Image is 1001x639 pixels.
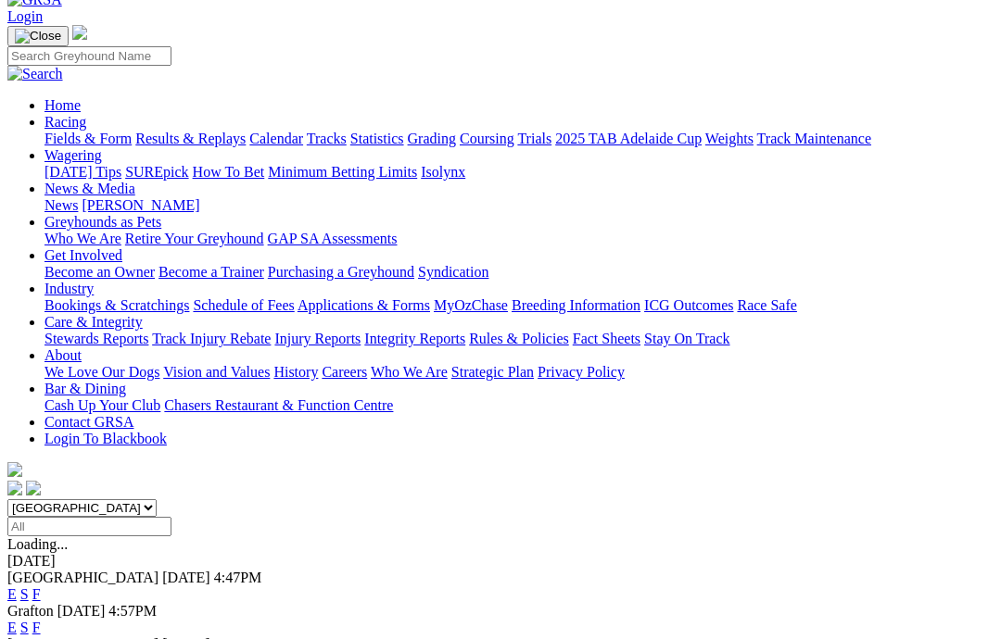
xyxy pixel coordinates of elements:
img: logo-grsa-white.png [72,25,87,40]
a: About [44,347,82,363]
span: Loading... [7,536,68,552]
div: Industry [44,297,994,314]
input: Search [7,46,171,66]
a: ICG Outcomes [644,297,733,313]
a: Track Injury Rebate [152,331,271,346]
a: F [32,620,41,635]
a: Applications & Forms [298,297,430,313]
img: Close [15,29,61,44]
div: Wagering [44,164,994,181]
span: Grafton [7,603,54,619]
a: Retire Your Greyhound [125,231,264,246]
a: Home [44,97,81,113]
a: Strategic Plan [451,364,534,380]
a: GAP SA Assessments [268,231,398,246]
a: Rules & Policies [469,331,569,346]
div: Greyhounds as Pets [44,231,994,247]
a: Track Maintenance [757,131,871,146]
span: [GEOGRAPHIC_DATA] [7,570,158,585]
a: [DATE] Tips [44,164,121,180]
a: Industry [44,281,94,296]
a: Race Safe [737,297,796,313]
a: Schedule of Fees [193,297,294,313]
a: Cash Up Your Club [44,397,160,413]
div: [DATE] [7,553,994,570]
a: Purchasing a Greyhound [268,264,414,280]
a: Stay On Track [644,331,729,346]
a: S [20,620,29,635]
a: Become a Trainer [158,264,264,280]
img: twitter.svg [26,481,41,495]
span: [DATE] [162,570,210,585]
a: Injury Reports [274,331,361,346]
a: Bookings & Scratchings [44,297,189,313]
input: Select date [7,517,171,536]
div: About [44,364,994,381]
a: Breeding Information [512,297,640,313]
a: E [7,620,17,635]
a: Calendar [249,131,303,146]
a: Grading [408,131,456,146]
div: Get Involved [44,264,994,281]
div: News & Media [44,197,994,214]
a: SUREpick [125,164,188,180]
a: S [20,586,29,602]
a: Careers [322,364,367,380]
a: Contact GRSA [44,414,133,430]
a: F [32,586,41,602]
a: Login [7,8,43,24]
a: Isolynx [421,164,465,180]
a: Chasers Restaurant & Function Centre [164,397,393,413]
a: Bar & Dining [44,381,126,396]
a: Minimum Betting Limits [268,164,417,180]
a: [PERSON_NAME] [82,197,199,213]
a: Wagering [44,147,102,163]
a: Racing [44,114,86,130]
a: Fields & Form [44,131,132,146]
a: 2025 TAB Adelaide Cup [555,131,702,146]
a: History [273,364,318,380]
img: Search [7,66,63,82]
img: logo-grsa-white.png [7,462,22,477]
a: News [44,197,78,213]
span: 4:47PM [214,570,262,585]
a: Stewards Reports [44,331,148,346]
a: Get Involved [44,247,122,263]
a: Results & Replays [135,131,246,146]
a: Greyhounds as Pets [44,214,161,230]
a: Who We Are [371,364,448,380]
a: How To Bet [193,164,265,180]
a: Login To Blackbook [44,431,167,446]
div: Bar & Dining [44,397,994,414]
div: Care & Integrity [44,331,994,347]
a: E [7,586,17,602]
a: Fact Sheets [573,331,640,346]
span: [DATE] [57,603,106,619]
a: Syndication [418,264,488,280]
a: Become an Owner [44,264,155,280]
a: Tracks [307,131,347,146]
span: 4:57PM [108,603,157,619]
a: Trials [517,131,551,146]
a: Care & Integrity [44,314,143,330]
a: Coursing [460,131,514,146]
a: Weights [705,131,754,146]
a: We Love Our Dogs [44,364,159,380]
a: Privacy Policy [538,364,625,380]
img: facebook.svg [7,481,22,495]
a: Who We Are [44,231,121,246]
a: MyOzChase [434,297,508,313]
div: Racing [44,131,994,147]
button: Toggle navigation [7,26,69,46]
a: Integrity Reports [364,331,465,346]
a: Vision and Values [163,364,270,380]
a: News & Media [44,181,135,196]
a: Statistics [350,131,404,146]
